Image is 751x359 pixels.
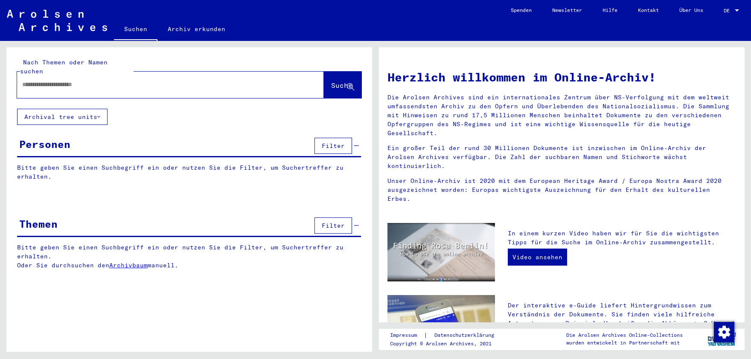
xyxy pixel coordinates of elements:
p: wurden entwickelt in Partnerschaft mit [566,339,683,347]
a: Impressum [390,331,424,340]
span: DE [724,8,733,14]
img: video.jpg [387,223,495,281]
button: Suche [324,72,361,98]
div: | [390,331,504,340]
p: Bitte geben Sie einen Suchbegriff ein oder nutzen Sie die Filter, um Suchertreffer zu erhalten. [17,163,361,181]
p: Copyright © Arolsen Archives, 2021 [390,340,504,347]
span: Filter [322,222,345,229]
a: Archiv erkunden [157,19,236,39]
img: Zustimmung ändern [714,322,734,342]
button: Filter [314,138,352,154]
div: Zustimmung ändern [713,321,734,342]
a: Datenschutzerklärung [428,331,504,340]
p: Unser Online-Archiv ist 2020 mit dem European Heritage Award / Europa Nostra Award 2020 ausgezeic... [387,177,736,203]
img: yv_logo.png [706,328,738,350]
h1: Herzlich willkommen im Online-Archiv! [387,68,736,86]
span: Filter [322,142,345,150]
p: Ein großer Teil der rund 30 Millionen Dokumente ist inzwischen im Online-Archiv der Arolsen Archi... [387,144,736,171]
p: Bitte geben Sie einen Suchbegriff ein oder nutzen Sie die Filter, um Suchertreffer zu erhalten. O... [17,243,361,270]
mat-label: Nach Themen oder Namen suchen [20,58,108,75]
a: Video ansehen [508,249,567,266]
div: Personen [19,136,70,152]
p: Die Arolsen Archives sind ein internationales Zentrum über NS-Verfolgung mit dem weltweit umfasse... [387,93,736,138]
div: Themen [19,216,58,232]
p: Der interaktive e-Guide liefert Hintergrundwissen zum Verständnis der Dokumente. Sie finden viele... [508,301,736,337]
button: Archival tree units [17,109,108,125]
p: Die Arolsen Archives Online-Collections [566,331,683,339]
a: Suchen [114,19,157,41]
button: Filter [314,217,352,234]
img: Arolsen_neg.svg [7,10,107,31]
p: In einem kurzen Video haben wir für Sie die wichtigsten Tipps für die Suche im Online-Archiv zusa... [508,229,736,247]
a: Archivbaum [109,261,148,269]
span: Suche [331,81,352,90]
